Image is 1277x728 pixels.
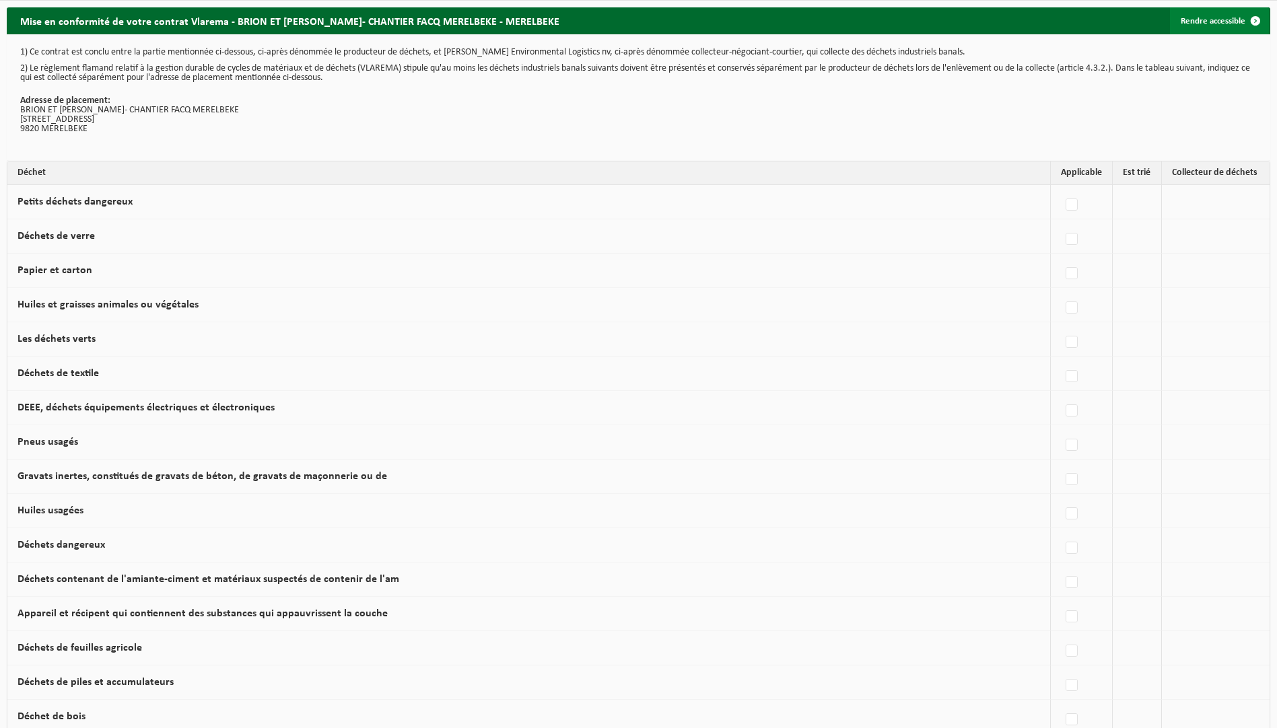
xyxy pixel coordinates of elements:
[18,299,199,310] label: Huiles et graisses animales ou végétales
[7,161,1051,185] th: Déchet
[20,96,110,106] strong: Adresse de placement:
[1162,161,1270,185] th: Collecteur de déchets
[18,368,99,379] label: Déchets de textile
[18,402,275,413] label: DEEE, déchets équipements électriques et électroniques
[7,7,573,34] h2: Mise en conformité de votre contrat Vlarema - BRION ET [PERSON_NAME]- CHANTIER FACQ MERELBEKE - M...
[18,196,133,207] label: Petits déchets dangereux
[20,48,1257,57] p: 1) Ce contrat est conclu entre la partie mentionnée ci-dessous, ci-après dénommée le producteur d...
[18,711,85,722] label: Déchet de bois
[18,231,95,242] label: Déchets de verre
[18,471,387,482] label: Gravats inertes, constitués de gravats de béton, de gravats de maçonnerie ou de
[18,608,388,619] label: Appareil et récipent qui contiennent des substances qui appauvrissent la couche
[18,265,92,276] label: Papier et carton
[18,643,142,653] label: Déchets de feuilles agricole
[1051,161,1113,185] th: Applicable
[18,540,105,550] label: Déchets dangereux
[18,574,399,585] label: Déchets contenant de l'amiante-ciment et matériaux suspectés de contenir de l'am
[1113,161,1162,185] th: Est trié
[18,437,78,447] label: Pneus usagés
[18,334,96,344] label: Les déchets verts
[1170,7,1269,34] a: Rendre accessible
[18,677,174,688] label: Déchets de piles et accumulateurs
[20,96,1257,134] p: BRION ET [PERSON_NAME]- CHANTIER FACQ MERELBEKE [STREET_ADDRESS] 9820 MERELBEKE
[18,505,83,516] label: Huiles usagées
[20,64,1257,83] p: 2) Le règlement flamand relatif à la gestion durable de cycles de matériaux et de déchets (VLAREM...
